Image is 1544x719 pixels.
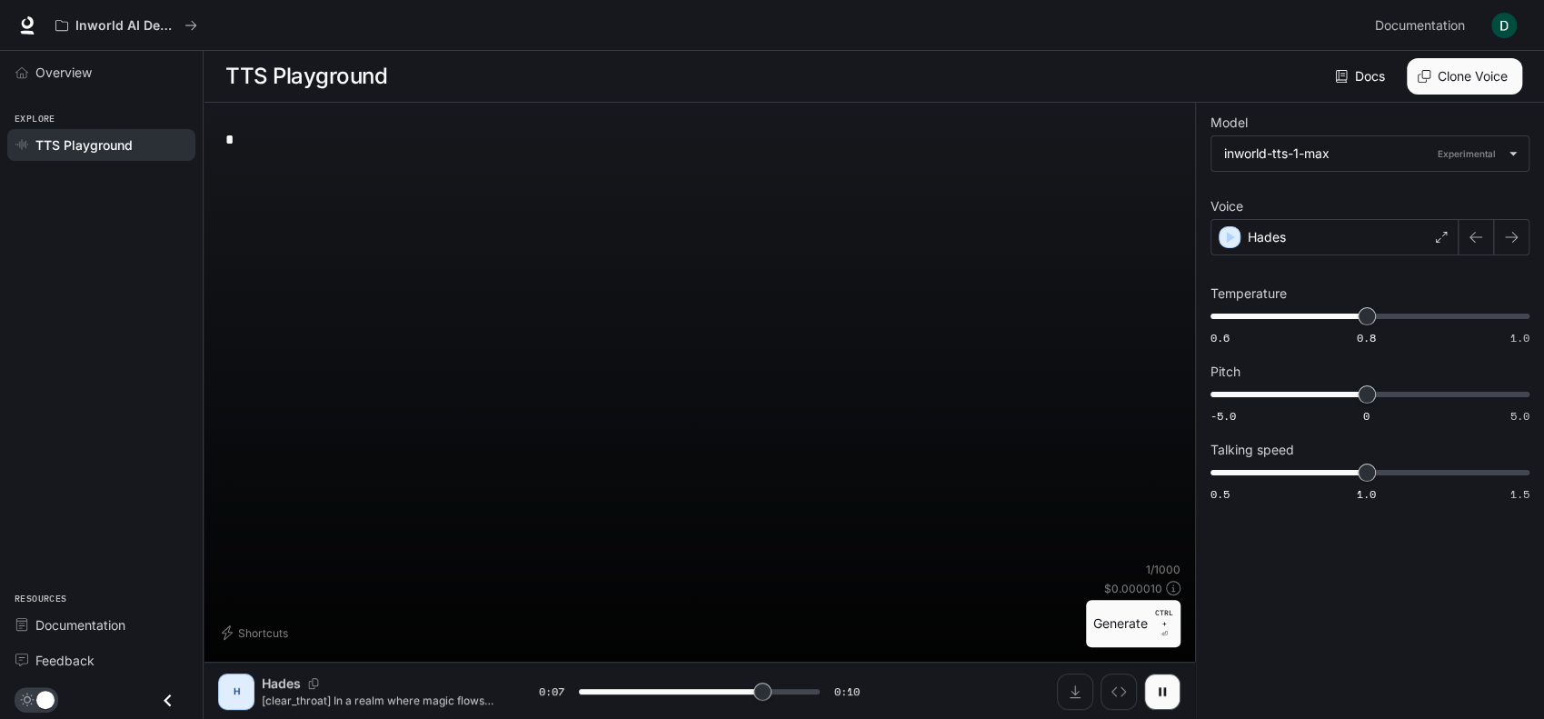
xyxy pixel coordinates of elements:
[262,693,495,708] p: [clear_throat] In a realm where magic flows like rivers and dragons soar through crimson skies, a...
[1057,674,1093,710] button: Download audio
[75,18,177,34] p: Inworld AI Demos
[7,56,195,88] a: Overview
[1491,13,1517,38] img: User avatar
[35,615,125,634] span: Documentation
[1210,116,1248,129] p: Model
[1357,330,1376,345] span: 0.8
[262,674,301,693] p: Hades
[1224,145,1499,163] div: inworld-tts-1-max
[834,683,860,701] span: 0:10
[36,689,55,709] span: Dark mode toggle
[1510,330,1529,345] span: 1.0
[1510,486,1529,502] span: 1.5
[1155,607,1173,629] p: CTRL +
[539,683,564,701] span: 0:07
[47,7,205,44] button: All workspaces
[1248,228,1286,246] p: Hades
[35,63,92,82] span: Overview
[1086,600,1180,647] button: GenerateCTRL +⏎
[1363,408,1370,424] span: 0
[7,644,195,676] a: Feedback
[1331,58,1392,95] a: Docs
[1510,408,1529,424] span: 5.0
[1104,581,1162,596] p: $ 0.000010
[35,135,133,155] span: TTS Playground
[1210,408,1236,424] span: -5.0
[218,618,295,647] button: Shortcuts
[35,651,95,670] span: Feedback
[1210,365,1240,378] p: Pitch
[1407,58,1522,95] button: Clone Voice
[7,609,195,641] a: Documentation
[1210,486,1230,502] span: 0.5
[1357,486,1376,502] span: 1.0
[1375,15,1465,37] span: Documentation
[1210,200,1243,213] p: Voice
[1155,607,1173,640] p: ⏎
[1210,287,1287,300] p: Temperature
[1211,136,1529,171] div: inworld-tts-1-maxExperimental
[1210,444,1294,456] p: Talking speed
[225,58,387,95] h1: TTS Playground
[1146,562,1180,577] p: 1 / 1000
[147,682,188,719] button: Close drawer
[1486,7,1522,44] button: User avatar
[301,678,326,689] button: Copy Voice ID
[1434,145,1499,162] p: Experimental
[1101,674,1137,710] button: Inspect
[7,129,195,161] a: TTS Playground
[1210,330,1230,345] span: 0.6
[1368,7,1479,44] a: Documentation
[222,677,251,706] div: H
